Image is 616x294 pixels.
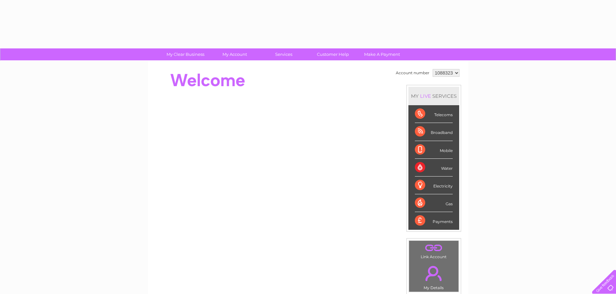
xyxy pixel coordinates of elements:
[409,260,459,292] td: My Details
[208,48,261,60] a: My Account
[415,159,453,177] div: Water
[415,105,453,123] div: Telecoms
[411,262,457,285] a: .
[419,93,432,99] div: LIVE
[409,240,459,261] td: Link Account
[394,67,431,78] td: Account number
[415,123,453,141] div: Broadband
[257,48,310,60] a: Services
[415,177,453,194] div: Electricity
[159,48,212,60] a: My Clear Business
[415,212,453,229] div: Payments
[306,48,360,60] a: Customer Help
[408,87,459,105] div: MY SERVICES
[411,242,457,254] a: .
[415,141,453,159] div: Mobile
[355,48,409,60] a: Make A Payment
[415,194,453,212] div: Gas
